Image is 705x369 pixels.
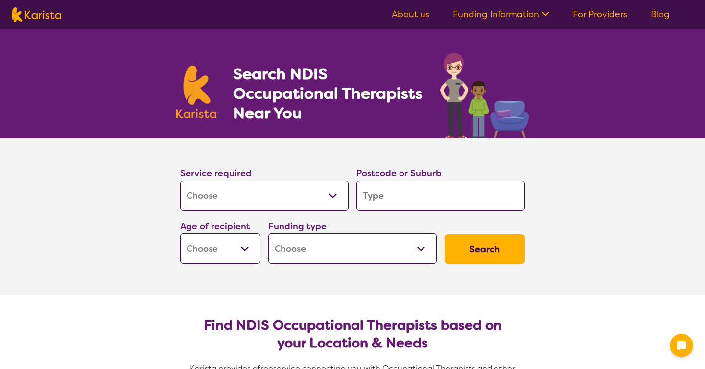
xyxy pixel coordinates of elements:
[453,8,549,20] a: Funding Information
[180,167,252,179] label: Service required
[356,181,525,211] input: Type
[445,234,525,264] button: Search
[651,8,670,20] a: Blog
[180,220,250,232] label: Age of recipient
[176,66,216,118] img: Karista logo
[268,220,327,232] label: Funding type
[440,53,529,138] img: occupational-therapy
[392,8,429,20] a: About us
[188,317,517,352] h2: Find NDIS Occupational Therapists based on your Location & Needs
[573,8,627,20] a: For Providers
[12,7,61,22] img: Karista logo
[233,64,423,123] h1: Search NDIS Occupational Therapists Near You
[356,167,442,179] label: Postcode or Suburb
